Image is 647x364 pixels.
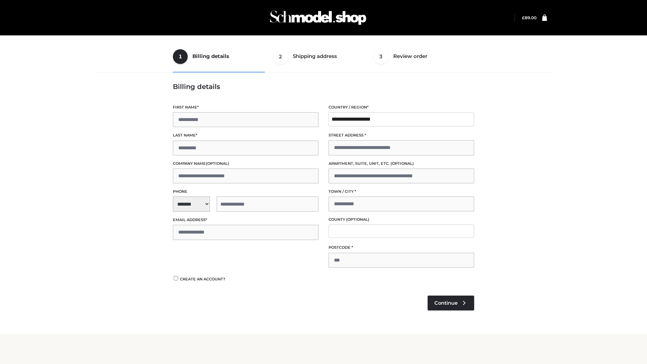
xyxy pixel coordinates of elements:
[329,244,474,251] label: Postcode
[180,277,225,281] span: Create an account?
[329,216,474,223] label: County
[173,160,318,167] label: Company name
[434,300,458,306] span: Continue
[522,15,536,20] bdi: 89.00
[428,296,474,310] a: Continue
[346,217,369,222] span: (optional)
[329,104,474,111] label: Country / Region
[522,15,525,20] span: £
[206,161,229,166] span: (optional)
[268,4,369,31] img: Schmodel Admin 964
[173,132,318,139] label: Last name
[173,188,318,195] label: Phone
[391,161,414,166] span: (optional)
[173,217,318,223] label: Email address
[329,160,474,167] label: Apartment, suite, unit, etc.
[329,132,474,139] label: Street address
[329,188,474,195] label: Town / City
[173,276,179,280] input: Create an account?
[173,83,474,91] h3: Billing details
[173,104,318,111] label: First name
[522,15,536,20] a: £89.00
